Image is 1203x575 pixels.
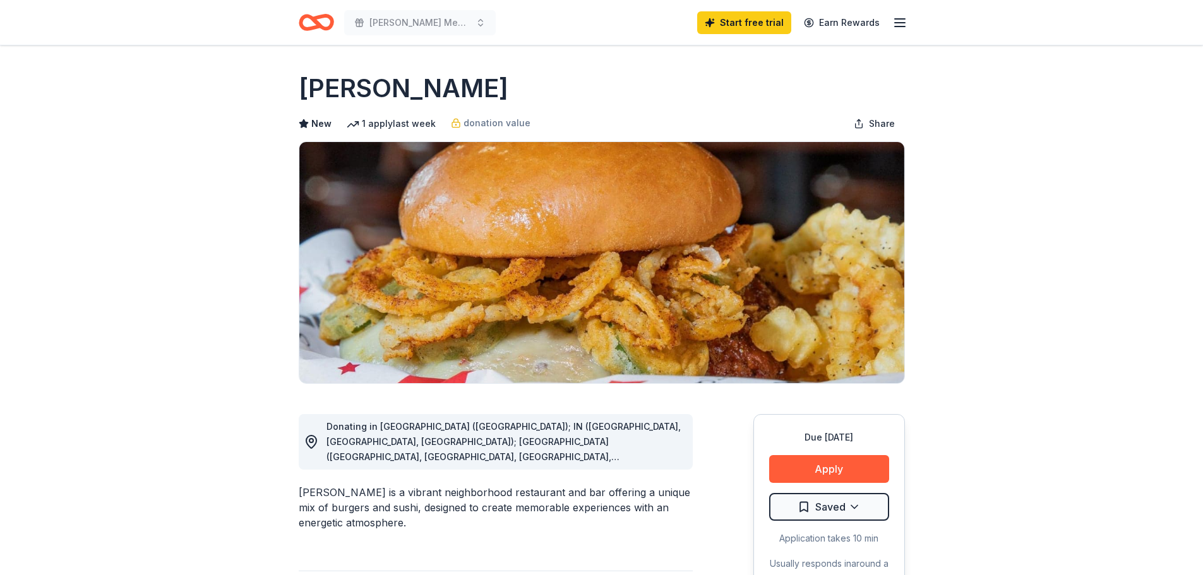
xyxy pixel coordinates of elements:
span: Donating in [GEOGRAPHIC_DATA] ([GEOGRAPHIC_DATA]); IN ([GEOGRAPHIC_DATA], [GEOGRAPHIC_DATA], [GEO... [326,421,681,568]
span: Saved [815,499,846,515]
div: 1 apply last week [347,116,436,131]
a: Earn Rewards [796,11,887,34]
a: Start free trial [697,11,791,34]
span: New [311,116,332,131]
div: [PERSON_NAME] is a vibrant neighborhood restaurant and bar offering a unique mix of burgers and s... [299,485,693,530]
span: donation value [464,116,530,131]
h1: [PERSON_NAME] [299,71,508,106]
button: Saved [769,493,889,521]
button: Apply [769,455,889,483]
img: Image for Drake's [299,142,904,383]
button: Share [844,111,905,136]
a: Home [299,8,334,37]
div: Application takes 10 min [769,531,889,546]
div: Due [DATE] [769,430,889,445]
button: [PERSON_NAME] Memorial Tough Guy Tournament [344,10,496,35]
span: Share [869,116,895,131]
a: donation value [451,116,530,131]
span: [PERSON_NAME] Memorial Tough Guy Tournament [369,15,470,30]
